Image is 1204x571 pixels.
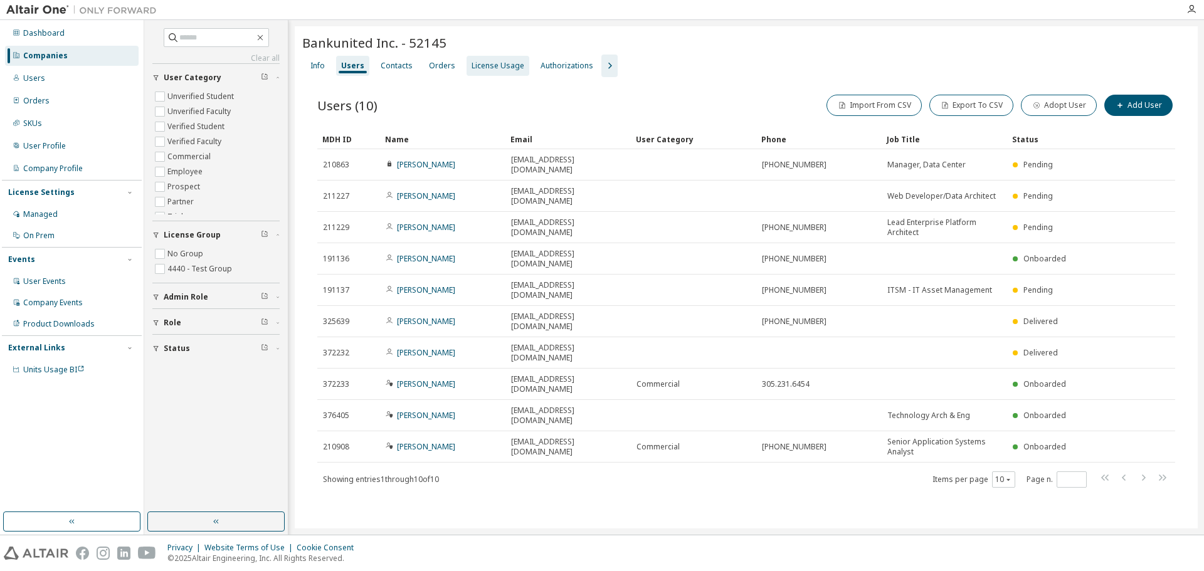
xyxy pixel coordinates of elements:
span: [EMAIL_ADDRESS][DOMAIN_NAME] [511,437,625,457]
img: instagram.svg [97,547,110,560]
button: License Group [152,221,280,249]
span: Pending [1023,191,1053,201]
button: Admin Role [152,283,280,311]
button: 10 [995,474,1012,485]
div: Contacts [381,61,413,71]
span: ITSM - IT Asset Management [887,285,992,295]
div: Users [341,61,364,71]
div: Email [510,129,626,149]
span: Admin Role [164,292,208,302]
img: facebook.svg [76,547,89,560]
a: [PERSON_NAME] [397,191,455,201]
label: Verified Faculty [167,134,224,149]
label: Prospect [167,179,203,194]
div: Status [1012,129,1100,149]
div: Dashboard [23,28,65,38]
label: Trial [167,209,186,224]
span: [PHONE_NUMBER] [762,285,826,295]
span: Commercial [636,442,680,452]
label: Employee [167,164,205,179]
span: Delivered [1023,316,1058,327]
span: 191136 [323,254,349,264]
span: Role [164,318,181,328]
a: Clear all [152,53,280,63]
div: Website Terms of Use [204,543,297,553]
div: License Settings [8,187,75,197]
span: Onboarded [1023,441,1066,452]
span: [EMAIL_ADDRESS][DOMAIN_NAME] [511,406,625,426]
a: [PERSON_NAME] [397,379,455,389]
span: [PHONE_NUMBER] [762,160,826,170]
button: Import From CSV [826,95,922,116]
button: Status [152,335,280,362]
span: 210863 [323,160,349,170]
button: User Category [152,64,280,92]
img: altair_logo.svg [4,547,68,560]
a: [PERSON_NAME] [397,441,455,452]
label: Unverified Faculty [167,104,233,119]
label: Verified Student [167,119,227,134]
label: Partner [167,194,196,209]
span: [EMAIL_ADDRESS][DOMAIN_NAME] [511,186,625,206]
span: Page n. [1027,471,1087,488]
span: 372232 [323,348,349,358]
span: [PHONE_NUMBER] [762,223,826,233]
button: Export To CSV [929,95,1013,116]
span: Pending [1023,222,1053,233]
span: 211229 [323,223,349,233]
span: Onboarded [1023,410,1066,421]
span: Senior Application Systems Analyst [887,437,1001,457]
div: User Profile [23,141,66,151]
span: Clear filter [261,292,268,302]
span: Manager, Data Center [887,160,966,170]
span: Clear filter [261,73,268,83]
span: Onboarded [1023,379,1066,389]
a: [PERSON_NAME] [397,347,455,358]
span: [EMAIL_ADDRESS][DOMAIN_NAME] [511,343,625,363]
span: Web Developer/Data Architect [887,191,996,201]
span: [EMAIL_ADDRESS][DOMAIN_NAME] [511,249,625,269]
span: Clear filter [261,343,268,354]
p: © 2025 Altair Engineering, Inc. All Rights Reserved. [167,553,361,563]
label: No Group [167,246,206,261]
div: Orders [23,96,50,106]
span: Units Usage BI [23,364,85,375]
div: Cookie Consent [297,543,361,553]
div: Managed [23,209,58,219]
div: Privacy [167,543,204,553]
button: Adopt User [1021,95,1097,116]
span: 210908 [323,442,349,452]
div: License Usage [472,61,524,71]
span: [PHONE_NUMBER] [762,442,826,452]
div: SKUs [23,118,42,128]
div: Company Events [23,298,83,308]
span: [EMAIL_ADDRESS][DOMAIN_NAME] [511,217,625,238]
a: [PERSON_NAME] [397,253,455,264]
span: Items per page [932,471,1015,488]
a: [PERSON_NAME] [397,159,455,170]
span: [EMAIL_ADDRESS][DOMAIN_NAME] [511,280,625,300]
span: Onboarded [1023,253,1066,264]
div: Orders [429,61,455,71]
img: linkedin.svg [117,547,130,560]
span: Delivered [1023,347,1058,358]
div: On Prem [23,231,55,241]
a: [PERSON_NAME] [397,316,455,327]
span: Technology Arch & Eng [887,411,970,421]
span: Bankunited Inc. - 52145 [302,34,446,51]
label: Unverified Student [167,89,236,104]
span: Pending [1023,159,1053,170]
div: User Category [636,129,751,149]
span: Clear filter [261,318,268,328]
button: Add User [1104,95,1173,116]
span: 191137 [323,285,349,295]
div: Product Downloads [23,319,95,329]
button: Role [152,309,280,337]
img: Altair One [6,4,163,16]
div: Users [23,73,45,83]
a: [PERSON_NAME] [397,222,455,233]
a: [PERSON_NAME] [397,410,455,421]
span: [EMAIL_ADDRESS][DOMAIN_NAME] [511,374,625,394]
span: 211227 [323,191,349,201]
span: 372233 [323,379,349,389]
